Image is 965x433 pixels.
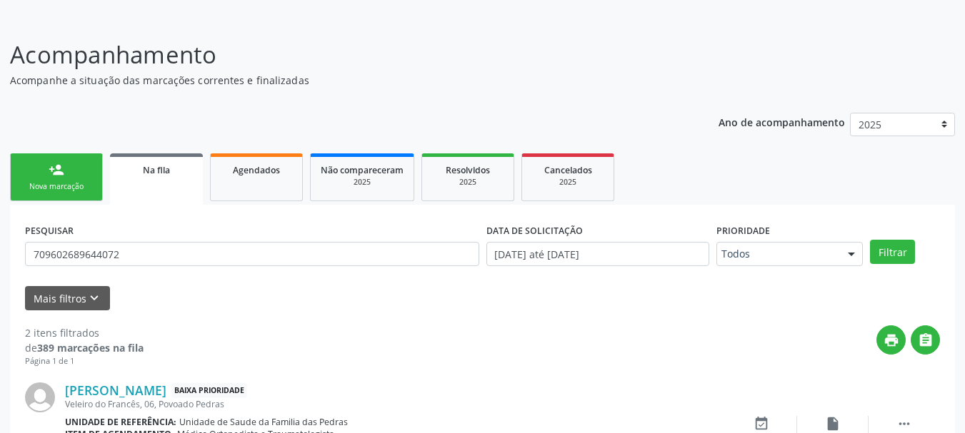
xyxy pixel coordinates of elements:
button:  [911,325,940,355]
label: Prioridade [716,220,770,242]
div: Veleiro do Francês, 06, Povoado Pedras [65,398,726,410]
button: Mais filtroskeyboard_arrow_down [25,286,110,311]
input: Selecione um intervalo [486,242,710,266]
button: Filtrar [870,240,915,264]
label: DATA DE SOLICITAÇÃO [486,220,583,242]
button: print [876,325,906,355]
div: Nova marcação [21,181,92,192]
input: Nome, CNS [25,242,479,266]
span: Unidade de Saude da Familia das Pedras [179,416,348,428]
i: keyboard_arrow_down [86,290,102,306]
span: Resolvidos [446,164,490,176]
i:  [918,332,934,348]
p: Acompanhe a situação das marcações correntes e finalizadas [10,73,671,88]
div: 2025 [321,177,404,188]
div: Página 1 de 1 [25,355,144,367]
span: Não compareceram [321,164,404,176]
span: Cancelados [544,164,592,176]
span: Agendados [233,164,280,176]
span: Baixa Prioridade [171,383,247,398]
span: Todos [721,247,834,261]
i: insert_drive_file [825,416,841,432]
b: Unidade de referência: [65,416,176,428]
a: [PERSON_NAME] [65,382,166,398]
p: Ano de acompanhamento [719,113,845,131]
strong: 389 marcações na fila [37,341,144,355]
i:  [896,416,912,432]
div: de [25,340,144,355]
label: PESQUISAR [25,220,74,242]
p: Acompanhamento [10,37,671,73]
div: 2 itens filtrados [25,325,144,340]
span: Na fila [143,164,170,176]
i: print [884,332,899,348]
i: event_available [754,416,769,432]
div: 2025 [432,177,504,188]
div: person_add [49,162,64,178]
div: 2025 [532,177,604,188]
